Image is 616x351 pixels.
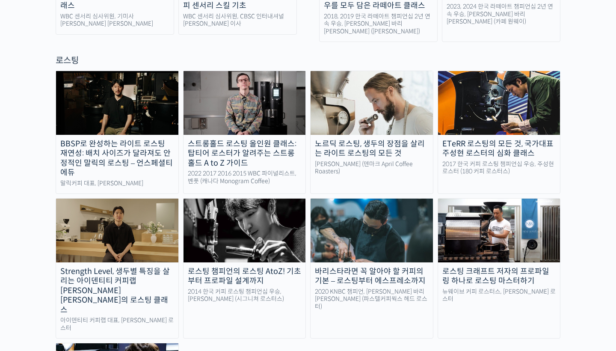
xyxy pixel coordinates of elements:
[311,71,433,134] img: nordic-roasting-course-thumbnail.jpeg
[179,13,296,28] div: WBC 센서리 심사위원, CBSC 인터내셔널 [PERSON_NAME] 이사
[56,55,560,66] div: 로스팅
[56,71,178,134] img: malic-roasting-class_course-thumbnail.jpg
[320,13,437,36] div: 2018, 2019 한국 라떼아트 챔피언십 2년 연속 우승, [PERSON_NAME] 바리[PERSON_NAME] ([PERSON_NAME])
[56,180,178,187] div: 말릭커피 대표, [PERSON_NAME]
[56,139,178,178] div: BBSP로 완성하는 라이트 로스팅 재연성: 배치 사이즈가 달라져도 안정적인 말릭의 로스팅 – 언스페셜티 에듀
[311,288,433,311] div: 2020 KNBC 챔피언, [PERSON_NAME] 바리[PERSON_NAME] (파스텔커피웍스 헤드 로스터)
[56,267,178,315] div: Strength Level, 생두별 특징을 살리는 아이덴티티 커피랩 [PERSON_NAME] [PERSON_NAME]의 로스팅 클래스
[438,139,560,158] div: ETeRR 로스팅의 모든 것, 국가대표 주성현 로스터의 심화 클래스
[183,71,306,194] a: 스트롱홀드 로스팅 올인원 클래스: 탑티어 로스터가 알려주는 스트롱홀드 A to Z 가이드 2022 2017 2016 2015 WBC 파이널리스트, 벤풋 (캐나다 Monogra...
[311,139,433,158] div: 노르딕 로스팅, 생두의 장점을 살리는 라이트 로스팅의 모든 것
[56,198,179,339] a: Strength Level, 생두별 특징을 살리는 아이덴티티 커피랩 [PERSON_NAME] [PERSON_NAME]의 로스팅 클래스 아이덴티티 커피랩 대표, [PERSON_...
[56,13,174,28] div: WBC 센서리 심사위원, 기미사 [PERSON_NAME] [PERSON_NAME]
[184,199,306,262] img: moonkyujang_thumbnail.jpg
[310,198,433,339] a: 바리스타라면 꼭 알아야 할 커피의 기본 – 로스팅부터 에스프레소까지 2020 KNBC 챔피언, [PERSON_NAME] 바리[PERSON_NAME] (파스텔커피웍스 헤드 로스터)
[438,267,560,286] div: 로스팅 크래프트 저자의 프로파일링 하나로 로스팅 마스터하기
[78,285,89,292] span: 대화
[311,199,433,262] img: hyunyoungbang-thumbnail.jpeg
[184,267,306,286] div: 로스팅 챔피언의 로스팅 AtoZ! 기초부터 프로파일 설계까지
[56,199,178,262] img: identity-roasting_course-thumbnail.jpg
[110,271,164,293] a: 설정
[438,199,560,262] img: coffee-roasting-thumbnail-500x260-1.jpg
[184,71,306,134] img: stronghold-roasting_course-thumbnail.jpg
[56,271,110,293] a: 대화
[438,71,561,194] a: ETeRR 로스팅의 모든 것, 국가대표 주성현 로스터의 심화 클래스 2017 한국 커피 로스팅 챔피언십 우승, 주성현 로스터 (180 커피 로스터스)
[184,288,306,303] div: 2014 한국 커피 로스팅 챔피언십 우승, [PERSON_NAME] (시그니쳐 로스터스)
[183,198,306,339] a: 로스팅 챔피언의 로스팅 AtoZ! 기초부터 프로파일 설계까지 2014 한국 커피 로스팅 챔피언십 우승, [PERSON_NAME] (시그니쳐 로스터스)
[442,3,560,26] div: 2023, 2024 한국 라떼아트 챔피언십 2년 연속 우승, [PERSON_NAME] 바리[PERSON_NAME] (카페 원웨이)
[184,139,306,168] div: 스트롱홀드 로스팅 올인원 클래스: 탑티어 로스터가 알려주는 스트롱홀드 A to Z 가이드
[438,288,560,303] div: 뉴웨이브 커피 로스터스, [PERSON_NAME] 로스터
[438,71,560,134] img: eterr-roasting_course-thumbnail.jpg
[56,71,179,194] a: BBSP로 완성하는 라이트 로스팅 재연성: 배치 사이즈가 달라져도 안정적인 말릭의 로스팅 – 언스페셜티 에듀 말릭커피 대표, [PERSON_NAME]
[311,267,433,286] div: 바리스타라면 꼭 알아야 할 커피의 기본 – 로스팅부터 에스프레소까지
[3,271,56,293] a: 홈
[310,71,433,194] a: 노르딕 로스팅, 생두의 장점을 살리는 라이트 로스팅의 모든 것 [PERSON_NAME] (덴마크 April Coffee Roasters)
[27,284,32,291] span: 홈
[311,161,433,175] div: [PERSON_NAME] (덴마크 April Coffee Roasters)
[132,284,142,291] span: 설정
[438,161,560,175] div: 2017 한국 커피 로스팅 챔피언십 우승, 주성현 로스터 (180 커피 로스터스)
[56,317,178,332] div: 아이덴티티 커피랩 대표, [PERSON_NAME] 로스터
[184,170,306,185] div: 2022 2017 2016 2015 WBC 파이널리스트, 벤풋 (캐나다 Monogram Coffee)
[438,198,561,339] a: 로스팅 크래프트 저자의 프로파일링 하나로 로스팅 마스터하기 뉴웨이브 커피 로스터스, [PERSON_NAME] 로스터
